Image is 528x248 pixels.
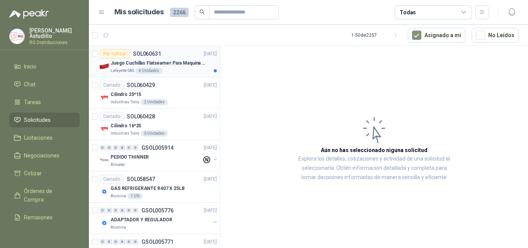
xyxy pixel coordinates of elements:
[204,82,217,89] p: [DATE]
[100,143,218,168] a: 0 0 0 0 0 0 GSOL005914[DATE] Company LogoPEDIDO THINNERAlmatec
[100,239,106,245] div: 0
[141,145,174,151] p: GSOL005914
[9,95,80,109] a: Tareas
[127,114,155,119] p: SOL060428
[127,176,155,182] p: SOL058547
[24,151,60,160] span: Negociaciones
[114,7,164,18] h1: Mis solicitudes
[29,40,80,45] p: RG Distribuciones
[100,124,109,133] img: Company Logo
[111,99,140,105] p: Industrias Tomy
[126,239,132,245] div: 0
[24,213,53,222] span: Remisiones
[24,169,42,178] span: Cotizar
[24,98,41,106] span: Tareas
[113,208,119,213] div: 0
[111,154,149,161] p: PEDIDO THINNER
[472,28,519,43] button: No Leídos
[133,51,161,56] p: SOL060631
[100,218,109,227] img: Company Logo
[100,112,124,121] div: Cerrado
[106,208,112,213] div: 0
[204,238,217,246] p: [DATE]
[113,145,119,151] div: 0
[204,113,217,120] p: [DATE]
[133,208,138,213] div: 0
[24,62,36,71] span: Inicio
[126,208,132,213] div: 0
[204,144,217,152] p: [DATE]
[9,228,80,243] a: Configuración
[9,210,80,225] a: Remisiones
[133,145,138,151] div: 0
[89,77,220,109] a: CerradoSOL060429[DATE] Company LogoCilindro 25*15Industrias Tomy2 Unidades
[408,28,465,43] button: Asignado a mi
[9,59,80,74] a: Inicio
[24,133,53,142] span: Licitaciones
[10,29,24,44] img: Company Logo
[141,99,168,105] div: 2 Unidades
[111,130,140,137] p: Industrias Tomy
[136,68,162,74] div: 4 Unidades
[119,145,125,151] div: 0
[111,162,125,168] p: Almatec
[100,80,124,90] div: Cerrado
[111,193,126,199] p: Alumina
[133,239,138,245] div: 0
[9,184,80,207] a: Órdenes de Compra
[24,80,36,89] span: Chat
[9,77,80,92] a: Chat
[127,82,155,88] p: SOL060429
[204,50,217,58] p: [DATE]
[170,8,189,17] span: 2266
[141,239,174,245] p: GSOL005771
[9,113,80,127] a: Solicitudes
[111,185,185,192] p: GAS REFRIGERANTE R407 X 25LB
[9,130,80,145] a: Licitaciones
[141,208,174,213] p: GSOL005776
[141,130,168,137] div: 6 Unidades
[106,145,112,151] div: 0
[128,193,143,199] div: 1 UN
[100,145,106,151] div: 0
[119,208,125,213] div: 0
[111,68,134,74] p: Lafayette SAS
[113,239,119,245] div: 0
[29,28,80,39] p: [PERSON_NAME] Astudillo
[100,206,218,231] a: 0 0 0 0 0 0 GSOL005776[DATE] Company LogoADAPTADOR Y REGULADORAlumina
[126,145,132,151] div: 0
[298,154,451,182] p: Explora los detalles, cotizaciones y actividad de una solicitud al seleccionarla. Obtén informaci...
[351,29,402,41] div: 1 - 50 de 2257
[24,116,51,124] span: Solicitudes
[100,187,109,196] img: Company Logo
[24,187,72,204] span: Órdenes de Compra
[89,46,220,77] a: Por cotizarSOL060631[DATE] Company LogoJuego Cuchillas Flatseamer Para Maquina de CoserLafayette ...
[100,174,124,184] div: Cerrado
[89,171,220,203] a: CerradoSOL058547[DATE] Company LogoGAS REFRIGERANTE R407 X 25LBAlumina1 UN
[199,9,205,15] span: search
[100,93,109,102] img: Company Logo
[111,60,207,67] p: Juego Cuchillas Flatseamer Para Maquina de Coser
[400,8,416,17] div: Todas
[111,216,172,224] p: ADAPTADOR Y REGULADOR
[204,176,217,183] p: [DATE]
[321,146,428,154] h3: Aún no has seleccionado niguna solicitud
[111,224,126,231] p: Alumina
[9,166,80,181] a: Cotizar
[89,109,220,140] a: CerradoSOL060428[DATE] Company LogoCilindro 16*25Industrias Tomy6 Unidades
[111,91,141,98] p: Cilindro 25*15
[111,122,141,130] p: Cilindro 16*25
[119,239,125,245] div: 0
[100,49,130,58] div: Por cotizar
[9,9,49,19] img: Logo peakr
[100,62,109,71] img: Company Logo
[100,208,106,213] div: 0
[9,148,80,163] a: Negociaciones
[204,207,217,214] p: [DATE]
[106,239,112,245] div: 0
[100,156,109,165] img: Company Logo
